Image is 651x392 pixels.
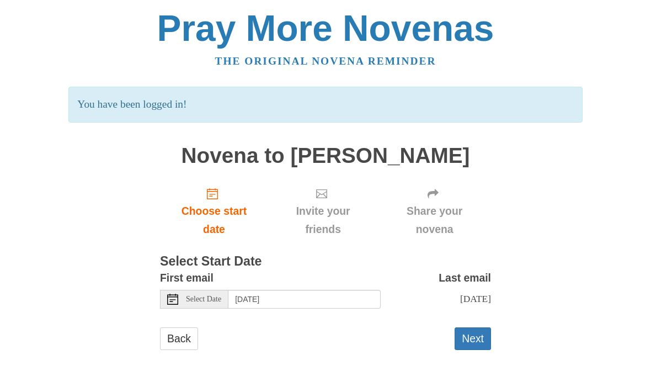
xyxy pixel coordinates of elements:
[160,269,214,287] label: First email
[171,202,257,239] span: Choose start date
[378,178,491,244] div: Click "Next" to confirm your start date first.
[160,255,491,269] h3: Select Start Date
[68,87,582,123] p: You have been logged in!
[268,178,378,244] div: Click "Next" to confirm your start date first.
[279,202,367,239] span: Invite your friends
[186,295,221,303] span: Select Date
[439,269,491,287] label: Last email
[160,178,268,244] a: Choose start date
[160,144,491,168] h1: Novena to [PERSON_NAME]
[160,327,198,350] a: Back
[455,327,491,350] button: Next
[460,293,491,304] span: [DATE]
[157,8,494,49] a: Pray More Novenas
[389,202,480,239] span: Share your novena
[215,55,436,67] a: The original novena reminder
